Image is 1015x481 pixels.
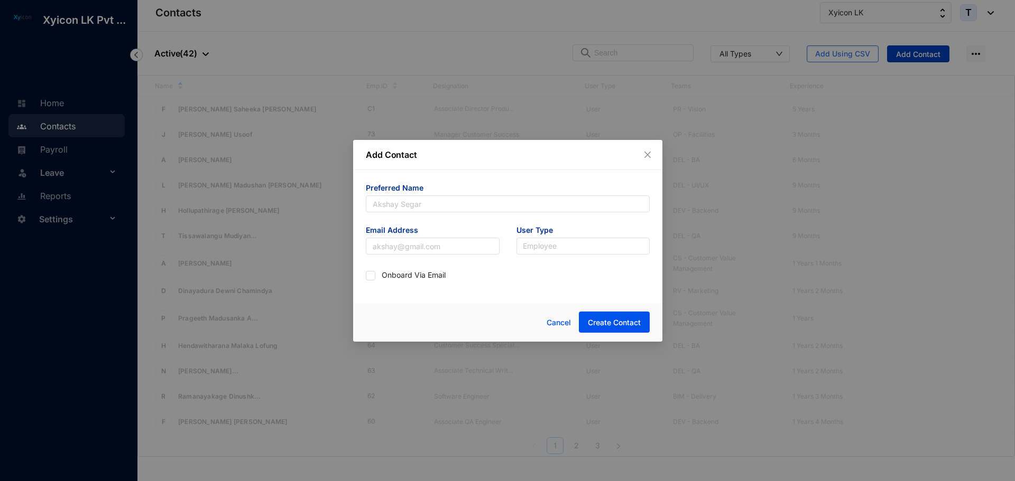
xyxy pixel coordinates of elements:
[538,312,578,333] button: Cancel
[516,225,650,238] span: User Type
[643,150,652,159] span: close
[587,317,640,328] span: Create Contact
[546,317,570,328] span: Cancel
[642,149,653,161] button: Close
[578,312,649,333] button: Create Contact
[366,238,500,254] input: akshay@gmail.com
[366,195,650,212] input: Akshay Segar
[366,148,650,161] p: Add Contact
[382,270,446,281] p: Onboard Via Email
[366,183,650,195] span: Preferred Name
[366,225,500,238] span: Email Address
